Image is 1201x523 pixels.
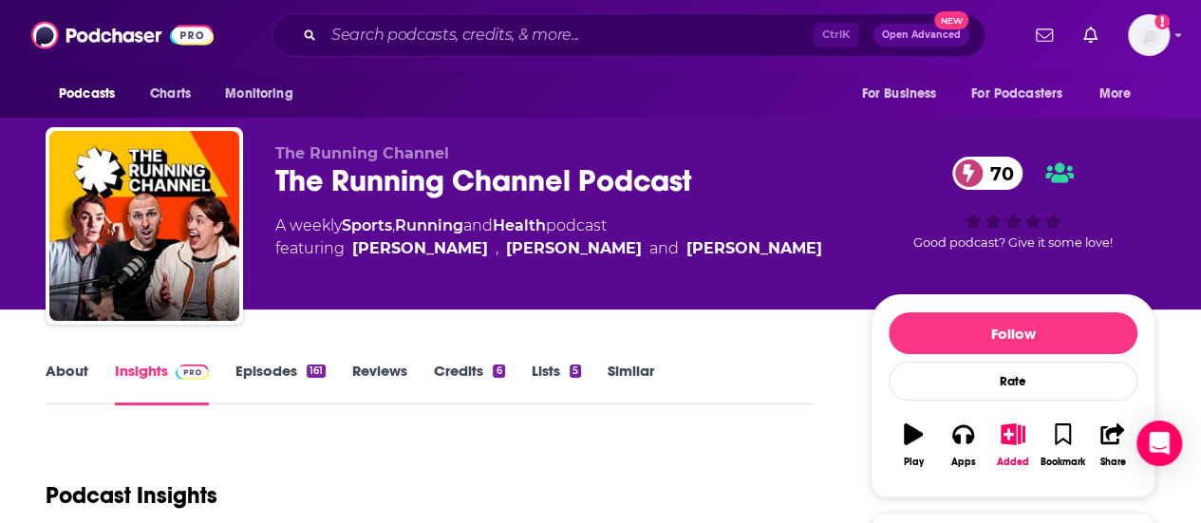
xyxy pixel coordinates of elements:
button: open menu [959,76,1090,112]
span: featuring [275,237,822,260]
button: open menu [848,76,960,112]
a: Health [493,216,546,234]
span: 70 [971,157,1023,190]
span: Charts [150,81,191,107]
a: Episodes161 [235,362,326,405]
a: Running [395,216,463,234]
div: Play [904,457,924,468]
button: Added [988,411,1038,479]
div: Search podcasts, credits, & more... [272,13,985,57]
div: Added [997,457,1029,468]
span: More [1099,81,1132,107]
a: Show notifications dropdown [1028,19,1060,51]
span: Ctrl K [814,23,858,47]
h1: Podcast Insights [46,481,217,510]
span: Open Advanced [882,30,961,40]
div: [PERSON_NAME] [506,237,642,260]
a: Show notifications dropdown [1076,19,1105,51]
div: [PERSON_NAME] [352,237,488,260]
button: Play [889,411,938,479]
button: open menu [212,76,317,112]
button: Apps [938,411,987,479]
span: and [649,237,679,260]
span: and [463,216,493,234]
button: Bookmark [1038,411,1087,479]
span: For Business [861,81,936,107]
input: Search podcasts, credits, & more... [324,20,814,50]
div: Rate [889,362,1137,401]
button: open menu [46,76,140,112]
img: Podchaser Pro [176,364,209,380]
div: 161 [307,364,326,378]
span: , [496,237,498,260]
span: Podcasts [59,81,115,107]
a: 70 [952,157,1023,190]
img: Podchaser - Follow, Share and Rate Podcasts [31,17,214,53]
span: For Podcasters [971,81,1062,107]
button: open menu [1086,76,1155,112]
div: Bookmark [1041,457,1085,468]
div: A weekly podcast [275,215,822,260]
div: Open Intercom Messenger [1136,420,1182,466]
div: [PERSON_NAME] [686,237,822,260]
button: Share [1088,411,1137,479]
svg: Add a profile image [1154,14,1170,29]
button: Open AdvancedNew [873,24,969,47]
a: Charts [138,76,202,112]
div: 5 [570,364,581,378]
div: Share [1099,457,1125,468]
a: Similar [608,362,654,405]
a: InsightsPodchaser Pro [115,362,209,405]
div: Apps [951,457,976,468]
img: User Profile [1128,14,1170,56]
span: New [934,11,968,29]
div: 70Good podcast? Give it some love! [871,144,1155,262]
div: 6 [493,364,504,378]
button: Follow [889,312,1137,354]
button: Show profile menu [1128,14,1170,56]
img: The Running Channel Podcast [49,131,239,321]
a: About [46,362,88,405]
span: Monitoring [225,81,292,107]
a: Credits6 [434,362,504,405]
span: , [392,216,395,234]
a: Reviews [352,362,407,405]
span: Logged in as AtriaBooks [1128,14,1170,56]
a: Lists5 [532,362,581,405]
span: Good podcast? Give it some love! [913,235,1113,250]
a: Sports [342,216,392,234]
span: The Running Channel [275,144,449,162]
